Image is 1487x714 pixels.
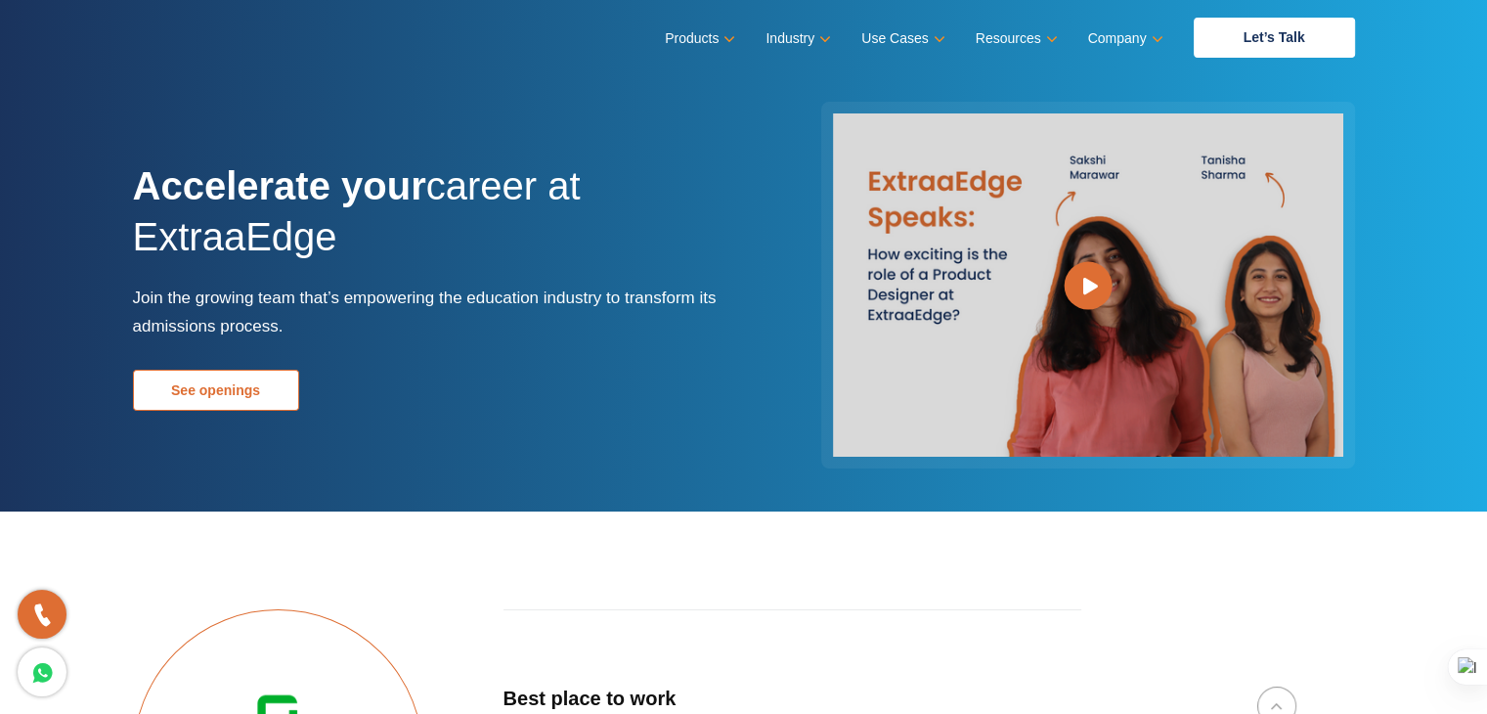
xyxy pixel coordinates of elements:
[765,24,827,53] a: Industry
[133,164,426,207] strong: Accelerate your
[976,24,1054,53] a: Resources
[861,24,940,53] a: Use Cases
[1088,24,1159,53] a: Company
[1194,18,1355,58] a: Let’s Talk
[133,370,299,411] a: See openings
[665,24,731,53] a: Products
[133,160,729,284] h1: career at ExtraaEdge
[503,687,1146,711] h5: Best place to work
[133,284,729,340] p: Join the growing team that’s empowering the education industry to transform its admissions process.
